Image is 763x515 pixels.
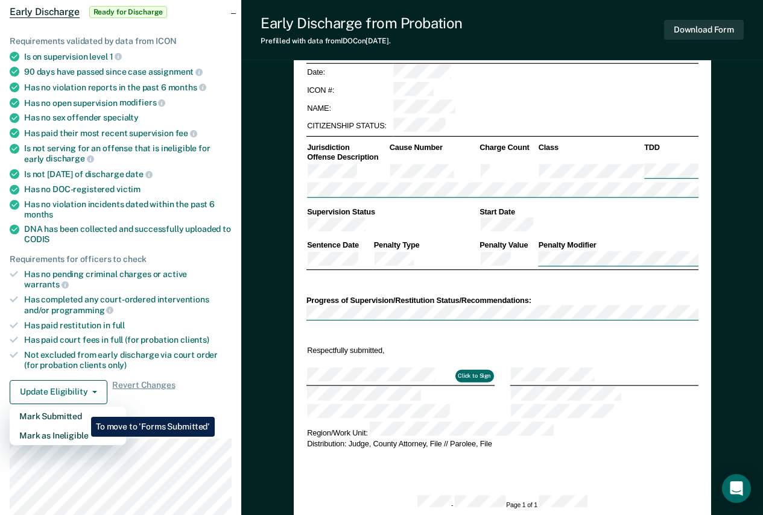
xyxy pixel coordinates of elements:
[10,36,232,46] div: Requirements validated by data from ICON
[306,143,388,153] th: Jurisdiction
[24,350,232,370] div: Not excluded from early discharge via court order (for probation clients
[537,143,644,153] th: Class
[24,184,232,195] div: Has no DOC-registered
[306,152,388,163] th: Offense Description
[24,66,232,77] div: 90 days have passed since case
[306,295,698,305] div: Progress of Supervision/Restitution Status/Recommendations:
[148,67,203,76] span: assignment
[722,474,751,503] div: Open Intercom Messenger
[537,240,698,251] th: Penalty Modifier
[643,143,698,153] th: TDD
[180,335,209,345] span: clients)
[103,113,139,122] span: specialty
[478,143,537,153] th: Charge Count
[261,37,463,45] div: Prefilled with data from IDOC on [DATE] .
[112,320,125,330] span: full
[24,234,49,244] span: CODIS
[10,380,107,404] button: Update Eligibility
[10,407,126,426] button: Mark Submitted
[306,421,698,449] td: Region/Work Unit: Distribution: Judge, County Attorney, File // Parolee, File
[24,113,232,123] div: Has no sex offender
[478,207,698,217] th: Start Date
[24,51,232,62] div: Is on supervision level
[24,279,69,289] span: warrants
[306,240,373,251] th: Sentence Date
[24,169,232,179] div: Is not [DATE] of discharge
[176,128,197,138] span: fee
[24,199,232,220] div: Has no violation incidents dated within the past 6
[125,169,152,179] span: date
[24,335,232,345] div: Has paid court fees in full (for probation
[24,143,232,164] div: Is not serving for an offense that is ineligible for early
[24,210,53,219] span: months
[306,207,478,217] th: Supervision Status
[51,305,113,315] span: programming
[455,370,493,382] button: Click to Sign
[168,83,206,92] span: months
[306,63,392,81] td: Date:
[116,184,141,194] span: victim
[417,496,587,510] div: - Page 1 of 1
[10,6,80,18] span: Early Discharge
[373,240,479,251] th: Penalty Type
[306,99,392,117] td: NAME:
[24,269,232,290] div: Has no pending criminal charges or active
[10,254,232,264] div: Requirements for officers to check
[478,240,537,251] th: Penalty Value
[24,320,232,331] div: Has paid restitution in
[10,426,126,445] button: Mark as Ineligible
[108,360,127,370] span: only)
[388,143,478,153] th: Cause Number
[261,14,463,32] div: Early Discharge from Probation
[119,98,166,107] span: modifiers
[24,82,232,93] div: Has no violation reports in the past 6
[24,295,232,315] div: Has completed any court-ordered interventions and/or
[89,6,168,18] span: Ready for Discharge
[306,81,392,99] td: ICON #:
[24,98,232,108] div: Has no open supervision
[24,128,232,139] div: Has paid their most recent supervision
[46,154,94,163] span: discharge
[110,52,122,61] span: 1
[112,380,175,404] span: Revert Changes
[664,20,744,40] button: Download Form
[306,345,494,356] td: Respectfully submitted,
[24,224,232,245] div: DNA has been collected and successfully uploaded to
[306,117,392,135] td: CITIZENSHIP STATUS:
